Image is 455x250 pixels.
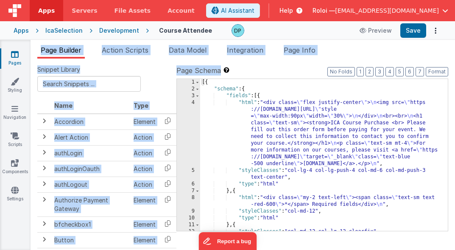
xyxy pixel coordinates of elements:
[54,102,73,109] span: Name
[99,26,139,35] div: Development
[335,6,439,15] span: [EMAIL_ADDRESS][DOMAIN_NAME]
[177,222,200,228] div: 11
[130,145,159,161] td: Action
[177,181,200,188] div: 6
[327,67,355,76] button: No Folds
[177,79,200,86] div: 1
[357,67,364,76] button: 1
[227,46,263,54] span: Integration
[355,24,397,37] button: Preview
[134,102,148,109] span: Type
[177,208,200,215] div: 9
[176,65,221,76] span: Page Schema
[51,129,130,145] td: Alert Action
[159,27,212,34] h4: Course Attendee
[130,192,159,216] td: Element
[114,6,151,15] span: File Assets
[37,65,80,74] span: Snippet Library
[405,67,414,76] button: 6
[51,161,130,177] td: authLoginOauth
[130,161,159,177] td: Action
[38,6,55,15] span: Apps
[45,26,83,35] div: IcaSelection
[130,114,159,130] td: Element
[284,46,315,54] span: Page Info
[426,67,448,76] button: Format
[130,216,159,232] td: Element
[51,145,130,161] td: authLogin
[198,232,257,250] iframe: Marker.io feedback button
[396,67,404,76] button: 5
[41,46,81,54] span: Page Builder
[51,177,130,192] td: authLogout
[416,67,424,76] button: 7
[51,232,130,248] td: Button
[177,99,200,167] div: 4
[177,93,200,99] div: 3
[14,26,29,35] div: Apps
[130,232,159,248] td: Element
[51,192,130,216] td: Authorize Payment Gateway
[177,86,200,93] div: 2
[279,6,293,15] span: Help
[102,46,148,54] span: Action Scripts
[51,114,130,130] td: Accordion
[177,194,200,208] div: 8
[130,177,159,192] td: Action
[206,3,260,18] button: AI Assistant
[375,67,384,76] button: 3
[177,167,200,181] div: 5
[232,25,244,37] img: d6e3be1ce36d7fc35c552da2480304ca
[72,6,97,15] span: Servers
[313,6,335,15] span: Roloi —
[37,76,141,92] input: Search Snippets ...
[177,215,200,222] div: 10
[430,25,441,37] button: Options
[313,6,448,15] button: Roloi — [EMAIL_ADDRESS][DOMAIN_NAME]
[400,23,426,38] button: Save
[366,67,374,76] button: 2
[177,188,200,194] div: 7
[51,216,130,232] td: bfcheckbox1
[177,228,200,235] div: 12
[221,6,254,15] span: AI Assistant
[130,129,159,145] td: Action
[385,67,394,76] button: 4
[169,46,207,54] span: Data Model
